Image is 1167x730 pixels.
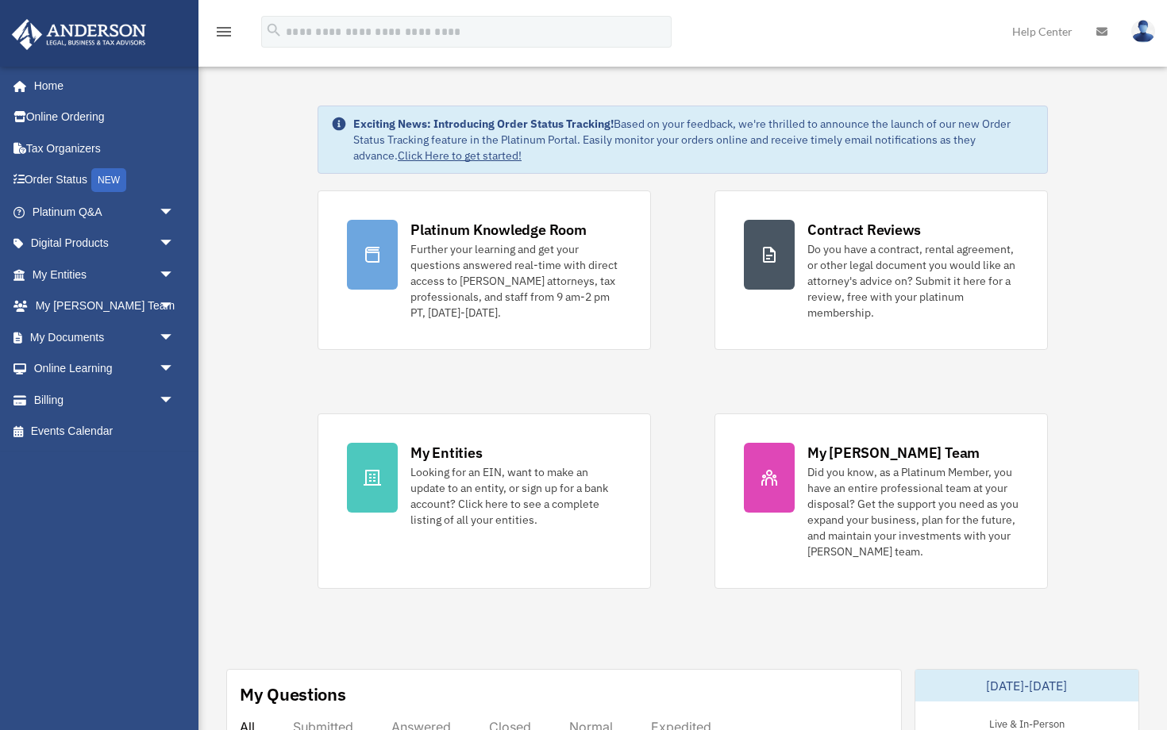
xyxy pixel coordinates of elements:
[159,259,191,291] span: arrow_drop_down
[214,22,233,41] i: menu
[11,259,198,290] a: My Entitiesarrow_drop_down
[11,290,198,322] a: My [PERSON_NAME] Teamarrow_drop_down
[11,102,198,133] a: Online Ordering
[807,241,1019,321] div: Do you have a contract, rental agreement, or other legal document you would like an attorney's ad...
[410,220,587,240] div: Platinum Knowledge Room
[318,413,651,589] a: My Entities Looking for an EIN, want to make an update to an entity, or sign up for a bank accoun...
[240,682,346,706] div: My Questions
[11,133,198,164] a: Tax Organizers
[807,220,921,240] div: Contract Reviews
[915,670,1139,701] div: [DATE]-[DATE]
[353,116,1034,163] div: Based on your feedback, we're thrilled to announce the launch of our new Order Status Tracking fe...
[807,464,1019,559] div: Did you know, as a Platinum Member, you have an entire professional team at your disposal? Get th...
[159,228,191,260] span: arrow_drop_down
[214,28,233,41] a: menu
[91,168,126,192] div: NEW
[265,21,283,39] i: search
[11,416,198,448] a: Events Calendar
[159,384,191,417] span: arrow_drop_down
[807,443,980,463] div: My [PERSON_NAME] Team
[398,148,522,163] a: Click Here to get started!
[11,70,191,102] a: Home
[11,353,198,385] a: Online Learningarrow_drop_down
[11,164,198,197] a: Order StatusNEW
[159,353,191,386] span: arrow_drop_down
[159,290,191,323] span: arrow_drop_down
[7,19,151,50] img: Anderson Advisors Platinum Portal
[1131,20,1155,43] img: User Pic
[714,190,1048,350] a: Contract Reviews Do you have a contract, rental agreement, or other legal document you would like...
[353,117,614,131] strong: Exciting News: Introducing Order Status Tracking!
[714,413,1048,589] a: My [PERSON_NAME] Team Did you know, as a Platinum Member, you have an entire professional team at...
[159,196,191,229] span: arrow_drop_down
[410,241,622,321] div: Further your learning and get your questions answered real-time with direct access to [PERSON_NAM...
[11,196,198,228] a: Platinum Q&Aarrow_drop_down
[11,321,198,353] a: My Documentsarrow_drop_down
[11,384,198,416] a: Billingarrow_drop_down
[159,321,191,354] span: arrow_drop_down
[11,228,198,259] a: Digital Productsarrow_drop_down
[318,190,651,350] a: Platinum Knowledge Room Further your learning and get your questions answered real-time with dire...
[410,443,482,463] div: My Entities
[410,464,622,528] div: Looking for an EIN, want to make an update to an entity, or sign up for a bank account? Click her...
